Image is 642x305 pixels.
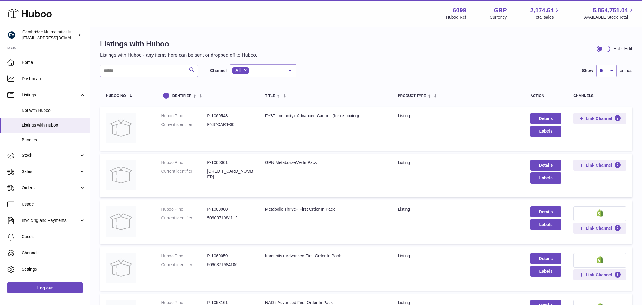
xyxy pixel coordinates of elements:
[161,262,207,268] dt: Current identifier
[530,206,561,217] a: Details
[207,262,253,268] dd: 5060371984106
[265,113,386,119] div: FY37 Immunity+ Advanced Cartons (for re-boxing)
[586,116,612,121] span: Link Channel
[398,160,519,165] div: listing
[100,39,257,49] h1: Listings with Huboo
[22,250,85,256] span: Channels
[106,253,136,283] img: Immunity+ Advanced First Order In Pack
[22,201,85,207] span: Usage
[398,94,426,98] span: Product Type
[573,269,626,280] button: Link Channel
[22,29,76,41] div: Cambridge Nutraceuticals Ltd
[490,14,507,20] div: Currency
[106,94,126,98] span: Huboo no
[22,218,79,223] span: Invoicing and Payments
[235,68,241,73] span: All
[207,206,253,212] dd: P-1060060
[161,160,207,165] dt: Huboo P no
[613,46,632,52] div: Bulk Edit
[573,160,626,171] button: Link Channel
[398,206,519,212] div: listing
[161,122,207,127] dt: Current identifier
[265,206,386,212] div: Metabolic Thrive+ First Order In Pack
[398,253,519,259] div: listing
[22,108,85,113] span: Not with Huboo
[161,253,207,259] dt: Huboo P no
[620,68,632,74] span: entries
[530,253,561,264] a: Details
[530,219,561,230] button: Labels
[7,282,83,293] a: Log out
[584,6,635,20] a: 5,854,751.04 AVAILABLE Stock Total
[22,60,85,65] span: Home
[534,14,560,20] span: Total sales
[22,76,85,82] span: Dashboard
[597,209,603,217] img: shopify-small.png
[100,52,257,58] p: Listings with Huboo - any items here can be sent or dropped off to Huboo.
[265,94,275,98] span: title
[207,215,253,221] dd: 5060371984113
[207,253,253,259] dd: P-1060059
[22,35,88,40] span: [EMAIL_ADDRESS][DOMAIN_NAME]
[106,206,136,237] img: Metabolic Thrive+ First Order In Pack
[584,14,635,20] span: AVAILABLE Stock Total
[161,206,207,212] dt: Huboo P no
[22,266,85,272] span: Settings
[586,162,612,168] span: Link Channel
[106,113,136,143] img: FY37 Immunity+ Advanced Cartons (for re-boxing)
[530,266,561,277] button: Labels
[593,6,628,14] span: 5,854,751.04
[171,94,191,98] span: identifier
[530,126,561,137] button: Labels
[265,253,386,259] div: Immunity+ Advanced First Order In Pack
[586,225,612,231] span: Link Channel
[530,6,561,20] a: 2,174.64 Total sales
[22,92,79,98] span: Listings
[22,152,79,158] span: Stock
[453,6,466,14] strong: 6099
[573,94,626,98] div: channels
[161,113,207,119] dt: Huboo P no
[22,169,79,175] span: Sales
[22,137,85,143] span: Bundles
[22,234,85,240] span: Cases
[207,168,253,180] dd: [CREDIT_CARD_NUMBER]
[398,113,519,119] div: listing
[573,113,626,124] button: Link Channel
[7,30,16,39] img: huboo@camnutra.com
[530,6,554,14] span: 2,174.64
[573,223,626,234] button: Link Channel
[106,160,136,190] img: GPN MetaboliseMe In Pack
[530,172,561,183] button: Labels
[582,68,593,74] label: Show
[494,6,507,14] strong: GBP
[161,215,207,221] dt: Current identifier
[530,113,561,124] a: Details
[161,168,207,180] dt: Current identifier
[22,185,79,191] span: Orders
[597,256,603,263] img: shopify-small.png
[207,113,253,119] dd: P-1060548
[530,160,561,171] a: Details
[22,122,85,128] span: Listings with Huboo
[446,14,466,20] div: Huboo Ref
[586,272,612,278] span: Link Channel
[210,68,227,74] label: Channel
[265,160,386,165] div: GPN MetaboliseMe In Pack
[530,94,561,98] div: action
[207,160,253,165] dd: P-1060061
[207,122,253,127] dd: FY37CART-00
